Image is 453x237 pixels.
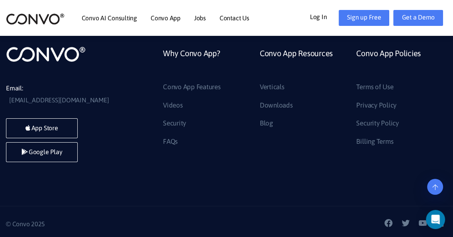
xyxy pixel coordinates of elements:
[9,94,109,106] a: [EMAIL_ADDRESS][DOMAIN_NAME]
[260,81,284,94] a: Verticals
[163,99,183,112] a: Videos
[6,142,78,162] a: Google Play
[6,82,125,106] li: Email:
[356,81,393,94] a: Terms of Use
[157,46,447,153] div: Footer
[163,135,178,148] a: FAQs
[163,46,220,80] a: Why Convo App?
[356,99,396,112] a: Privacy Policy
[260,46,333,80] a: Convo App Resources
[260,117,273,130] a: Blog
[6,118,78,138] a: App Store
[426,210,445,229] div: Open Intercom Messenger
[6,46,86,63] img: logo_not_found
[356,117,398,130] a: Security Policy
[260,99,293,112] a: Downloads
[6,218,221,230] p: © Convo 2025
[356,46,421,80] a: Convo App Policies
[356,135,393,148] a: Billing Terms
[163,117,186,130] a: Security
[163,81,221,94] a: Convo App Features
